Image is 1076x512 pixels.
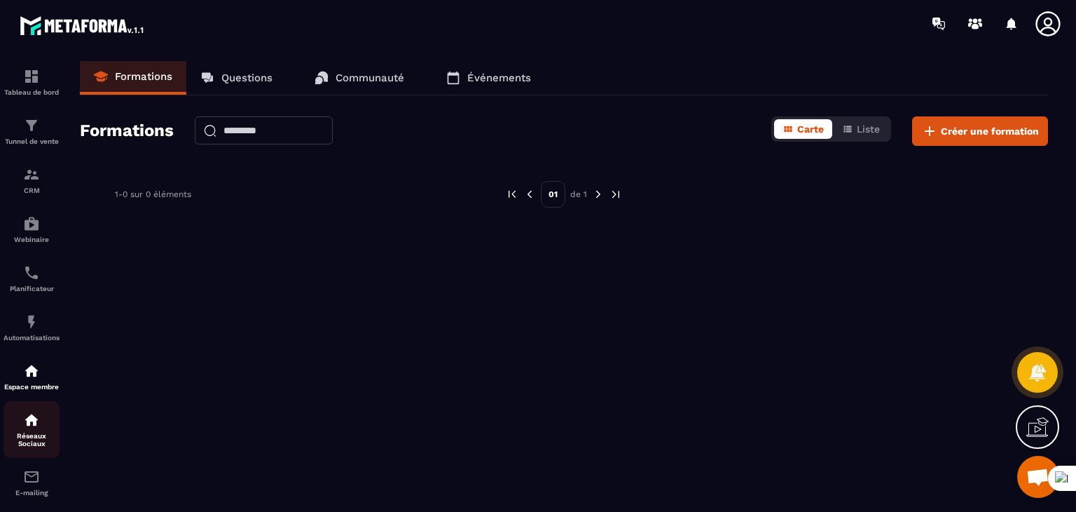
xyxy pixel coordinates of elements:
p: Tableau de bord [4,88,60,96]
img: logo [20,13,146,38]
p: E-mailing [4,489,60,497]
p: de 1 [570,189,587,200]
img: social-network [23,412,40,429]
a: Ouvrir le chat [1017,456,1059,498]
span: Liste [857,123,880,135]
img: scheduler [23,264,40,281]
img: automations [23,215,40,232]
a: automationsautomationsWebinaire [4,205,60,254]
img: email [23,469,40,485]
p: Tunnel de vente [4,137,60,145]
a: Questions [186,61,287,95]
a: Communauté [301,61,418,95]
img: next [609,188,622,201]
span: Carte [797,123,824,135]
p: Formations [115,70,172,83]
p: Planificateur [4,285,60,292]
p: 01 [541,181,565,208]
img: formation [23,68,40,85]
h2: Formations [80,116,174,146]
p: Questions [221,72,273,84]
p: Automatisations [4,334,60,342]
img: prev [523,188,536,201]
img: next [592,188,605,201]
img: automations [23,314,40,330]
p: Webinaire [4,236,60,243]
p: Espace membre [4,383,60,391]
a: emailemailE-mailing [4,458,60,507]
p: CRM [4,187,60,194]
button: Liste [834,119,888,139]
img: automations [23,363,40,379]
a: Formations [80,61,186,95]
p: Réseaux Sociaux [4,432,60,447]
a: formationformationTableau de bord [4,58,60,107]
a: schedulerschedulerPlanificateur [4,254,60,303]
span: Créer une formation [941,124,1039,138]
a: automationsautomationsAutomatisations [4,303,60,352]
a: automationsautomationsEspace membre [4,352,60,401]
p: Événements [467,72,531,84]
a: Événements [432,61,545,95]
button: Carte [774,119,832,139]
a: formationformationCRM [4,156,60,205]
button: Créer une formation [912,116,1048,146]
img: prev [506,188,518,201]
p: 1-0 sur 0 éléments [115,189,191,199]
a: social-networksocial-networkRéseaux Sociaux [4,401,60,458]
img: formation [23,117,40,134]
a: formationformationTunnel de vente [4,107,60,156]
p: Communauté [336,72,404,84]
img: formation [23,166,40,183]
